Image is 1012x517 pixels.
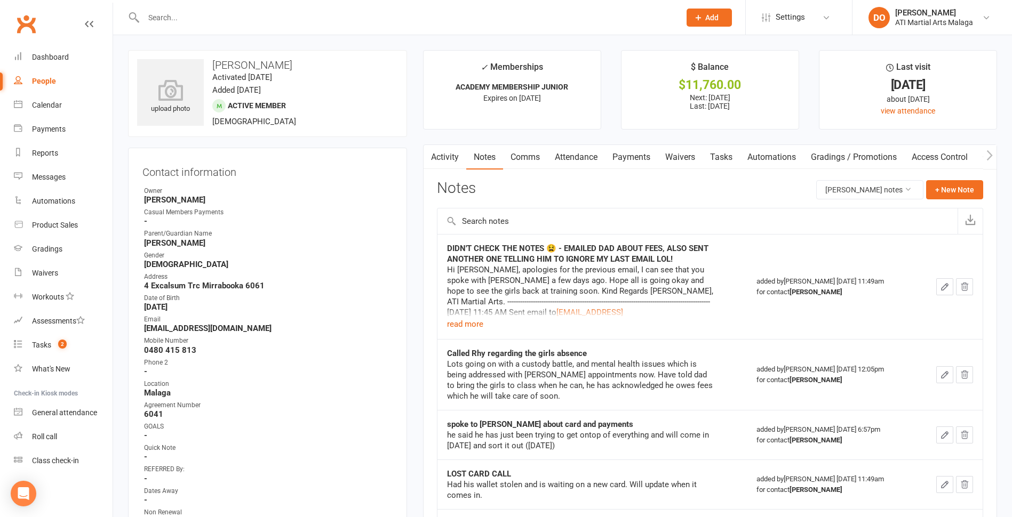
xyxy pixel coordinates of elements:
input: Search notes [437,208,958,234]
div: Casual Members Payments [144,207,393,217]
a: Gradings / Promotions [803,145,904,169]
input: Search... [140,10,673,25]
div: Date of Birth [144,293,393,303]
div: Agreement Number [144,400,393,410]
span: Settings [776,5,805,29]
a: Access Control [904,145,975,169]
span: [DEMOGRAPHIC_DATA] [212,117,296,126]
a: Reports [14,141,113,165]
div: General attendance [32,408,97,417]
button: [PERSON_NAME] notes [816,180,923,199]
div: Had his wallet stolen and is waiting on a new card. Will update when it comes in. [447,479,714,500]
div: DO [868,7,890,28]
div: Automations [32,197,75,205]
div: Hi [PERSON_NAME], apologies for the previous email, I can see that you spoke with [PERSON_NAME] a... [447,264,714,403]
strong: - [144,216,393,226]
div: for contact [756,484,913,495]
div: Memberships [481,60,543,80]
a: Waivers [658,145,703,169]
div: $11,760.00 [631,79,789,91]
div: Reports [32,149,58,157]
div: added by [PERSON_NAME] [DATE] 12:05pm [756,364,913,385]
div: he said he has just been trying to get ontop of everything and will come in [DATE] and sort it ou... [447,430,714,451]
a: Attendance [547,145,605,169]
strong: [PERSON_NAME] [790,436,842,444]
div: People [32,77,56,85]
strong: [PERSON_NAME] [790,486,842,494]
span: Active member [228,101,286,110]
div: for contact [756,435,913,446]
div: Class check-in [32,456,79,465]
strong: DIDN'T CHECK THE NOTES 😫 - EMAILED DAD ABOUT FEES, ALSO SENT ANOTHER ONE TELLING HIM TO IGNORE MY... [447,244,708,264]
strong: 0480 415 813 [144,345,393,355]
button: Add [687,9,732,27]
strong: Called Rhy regarding the girls absence [447,349,587,358]
div: ATI Martial Arts Malaga [895,18,973,27]
strong: ACADEMY MEMBERSHIP JUNIOR [456,83,568,91]
div: Waivers [32,269,58,277]
div: Payments [32,125,66,133]
div: Lots going on with a custody battle, and mental health issues which is being addressed with [PERS... [447,359,714,401]
a: Notes [466,145,503,169]
a: Payments [14,117,113,141]
div: added by [PERSON_NAME] [DATE] 11:49am [756,474,913,495]
div: about [DATE] [829,93,987,105]
div: Parent/Guardian Name [144,229,393,239]
a: People [14,69,113,93]
a: Gradings [14,237,113,261]
div: Tasks [32,341,51,349]
strong: [PERSON_NAME] [144,238,393,248]
strong: [DATE] [144,302,393,312]
a: Class kiosk mode [14,449,113,473]
strong: - [144,367,393,376]
div: Location [144,379,393,389]
strong: [PERSON_NAME] [144,195,393,205]
time: Activated [DATE] [212,72,272,82]
strong: spoke to [PERSON_NAME] about card and payments [447,419,633,429]
div: Email [144,314,393,325]
div: for contact [756,287,913,297]
h3: Notes [437,180,476,199]
strong: [PERSON_NAME] [790,288,842,296]
a: Payments [605,145,658,169]
strong: - [144,431,393,440]
div: Assessments [32,317,85,325]
div: added by [PERSON_NAME] [DATE] 6:57pm [756,424,913,446]
div: $ Balance [691,60,729,79]
time: Added [DATE] [212,85,261,95]
a: Automations [740,145,803,169]
i: ✓ [481,62,488,72]
a: view attendance [881,107,935,115]
div: Gender [144,251,393,261]
a: Workouts [14,285,113,309]
a: Tasks [703,145,740,169]
strong: - [144,495,393,505]
a: Product Sales [14,213,113,237]
div: Gradings [32,245,62,253]
strong: LOST CARD CALL [447,469,511,479]
a: Comms [503,145,547,169]
a: Assessments [14,309,113,333]
strong: [PERSON_NAME] [790,376,842,384]
strong: [DEMOGRAPHIC_DATA] [144,260,393,269]
div: Messages [32,173,66,181]
div: Owner [144,186,393,196]
div: Mobile Number [144,336,393,346]
div: REFERRED By: [144,464,393,474]
strong: 4 Excalsum Trc Mirrabooka 6061 [144,281,393,290]
div: GOALS [144,422,393,432]
span: Expires on [DATE] [483,94,541,102]
p: Next: [DATE] Last: [DATE] [631,93,789,110]
h3: [PERSON_NAME] [137,59,398,71]
div: Last visit [886,60,930,79]
div: Roll call [32,432,57,441]
div: Quick Note [144,443,393,453]
strong: - [144,452,393,462]
strong: [EMAIL_ADDRESS][DOMAIN_NAME] [144,324,393,333]
a: Activity [424,145,466,169]
div: Product Sales [32,221,78,229]
div: What's New [32,365,70,373]
span: Add [705,13,719,22]
strong: - [144,474,393,483]
a: Messages [14,165,113,189]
